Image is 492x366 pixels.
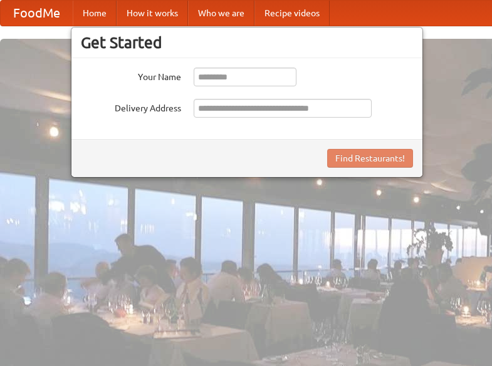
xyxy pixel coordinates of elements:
[81,99,181,114] label: Delivery Address
[81,33,413,52] h3: Get Started
[188,1,254,26] a: Who we are
[1,1,73,26] a: FoodMe
[73,1,117,26] a: Home
[81,68,181,83] label: Your Name
[117,1,188,26] a: How it works
[254,1,330,26] a: Recipe videos
[327,149,413,168] button: Find Restaurants!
